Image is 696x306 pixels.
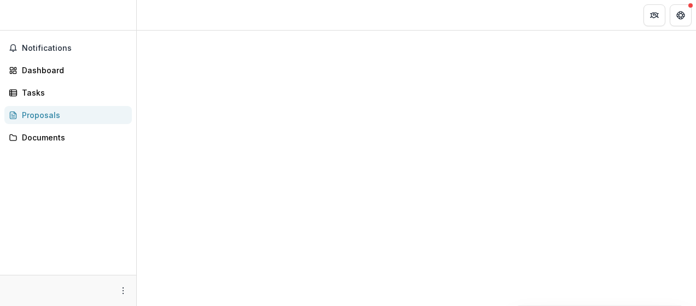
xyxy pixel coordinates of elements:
[4,84,132,102] a: Tasks
[4,128,132,146] a: Documents
[22,44,127,53] span: Notifications
[22,132,123,143] div: Documents
[4,39,132,57] button: Notifications
[22,64,123,76] div: Dashboard
[4,106,132,124] a: Proposals
[22,109,123,121] div: Proposals
[643,4,665,26] button: Partners
[4,61,132,79] a: Dashboard
[22,87,123,98] div: Tasks
[670,4,692,26] button: Get Help
[117,284,130,297] button: More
